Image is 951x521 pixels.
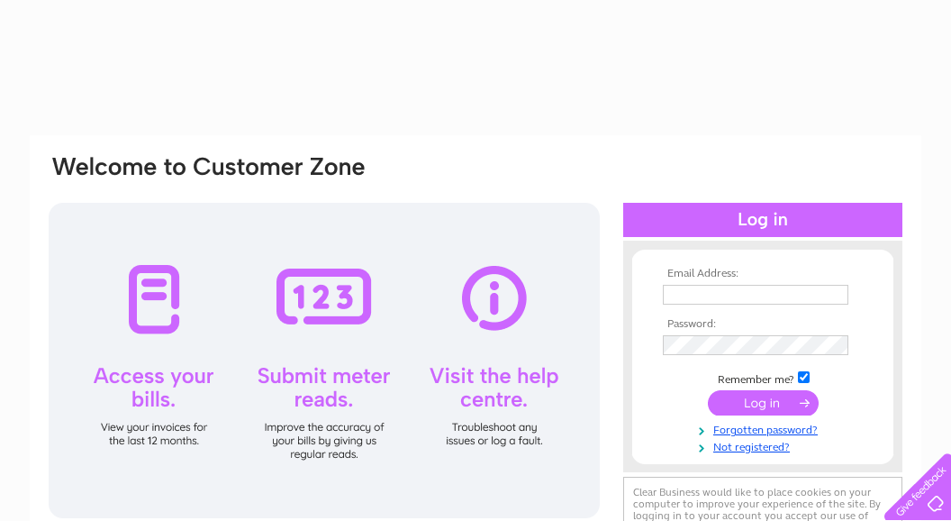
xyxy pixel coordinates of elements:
[708,390,819,416] input: Submit
[658,369,867,387] td: Remember me?
[658,318,867,331] th: Password:
[663,420,867,437] a: Forgotten password?
[658,268,867,280] th: Email Address:
[663,437,867,454] a: Not registered?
